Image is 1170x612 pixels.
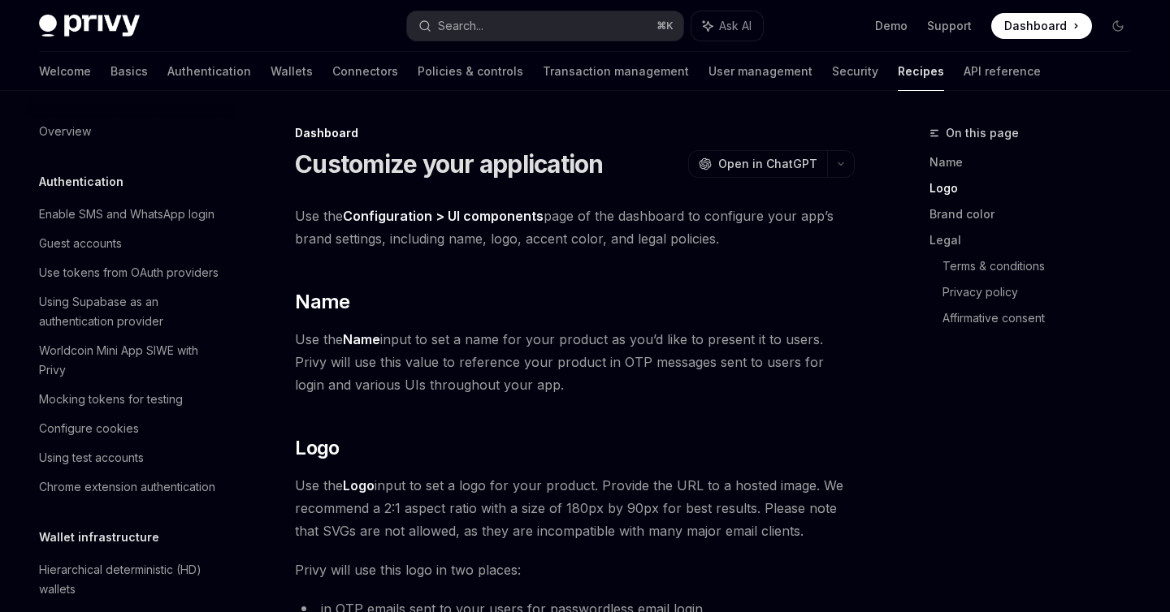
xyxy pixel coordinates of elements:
[942,279,1144,305] a: Privacy policy
[1105,13,1131,39] button: Toggle dark mode
[26,287,234,336] a: Using Supabase as an authentication provider
[942,253,1144,279] a: Terms & conditions
[39,528,159,547] h5: Wallet infrastructure
[929,175,1144,201] a: Logo
[295,474,855,542] span: Use the input to set a logo for your product. Provide the URL to a hosted image. We recommend a 2...
[343,477,375,493] strong: Logo
[942,305,1144,331] a: Affirmative consent
[929,201,1144,227] a: Brand color
[39,234,122,253] div: Guest accounts
[39,560,224,599] div: Hierarchical deterministic (HD) wallets
[271,52,313,91] a: Wallets
[295,205,855,250] span: Use the page of the dashboard to configure your app’s brand settings, including name, logo, accen...
[26,414,234,443] a: Configure cookies
[708,52,812,91] a: User management
[26,117,234,146] a: Overview
[39,122,91,141] div: Overview
[26,443,234,472] a: Using test accounts
[832,52,878,91] a: Security
[295,289,350,315] span: Name
[39,172,123,192] h5: Authentication
[343,331,380,347] strong: Name
[39,448,144,468] div: Using test accounts
[26,336,234,385] a: Worldcoin Mini App SIWE with Privy
[26,229,234,258] a: Guest accounts
[407,11,682,41] button: Search...⌘K
[688,150,827,178] button: Open in ChatGPT
[418,52,523,91] a: Policies & controls
[295,435,340,461] span: Logo
[927,18,972,34] a: Support
[332,52,398,91] a: Connectors
[39,341,224,380] div: Worldcoin Mini App SIWE with Privy
[343,208,544,224] strong: Configuration > UI components
[991,13,1092,39] a: Dashboard
[26,200,234,229] a: Enable SMS and WhatsApp login
[718,156,817,172] span: Open in ChatGPT
[543,52,689,91] a: Transaction management
[39,15,140,37] img: dark logo
[295,558,855,581] span: Privy will use this logo in two places:
[110,52,148,91] a: Basics
[295,328,855,396] span: Use the input to set a name for your product as you’d like to present it to users. Privy will use...
[964,52,1041,91] a: API reference
[39,419,139,438] div: Configure cookies
[1004,18,1067,34] span: Dashboard
[929,227,1144,253] a: Legal
[39,52,91,91] a: Welcome
[438,16,483,36] div: Search...
[39,263,219,282] div: Use tokens from OAuth providers
[26,472,234,502] a: Chrome extension authentication
[26,555,234,604] a: Hierarchical deterministic (HD) wallets
[295,149,604,179] h1: Customize your application
[39,390,183,409] div: Mocking tokens for testing
[929,149,1144,175] a: Name
[719,18,752,34] span: Ask AI
[167,52,251,91] a: Authentication
[691,11,763,41] button: Ask AI
[295,125,855,141] div: Dashboard
[39,477,215,497] div: Chrome extension authentication
[656,19,674,32] span: ⌘ K
[898,52,944,91] a: Recipes
[39,292,224,331] div: Using Supabase as an authentication provider
[875,18,908,34] a: Demo
[39,205,214,224] div: Enable SMS and WhatsApp login
[26,385,234,414] a: Mocking tokens for testing
[946,123,1019,143] span: On this page
[26,258,234,287] a: Use tokens from OAuth providers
